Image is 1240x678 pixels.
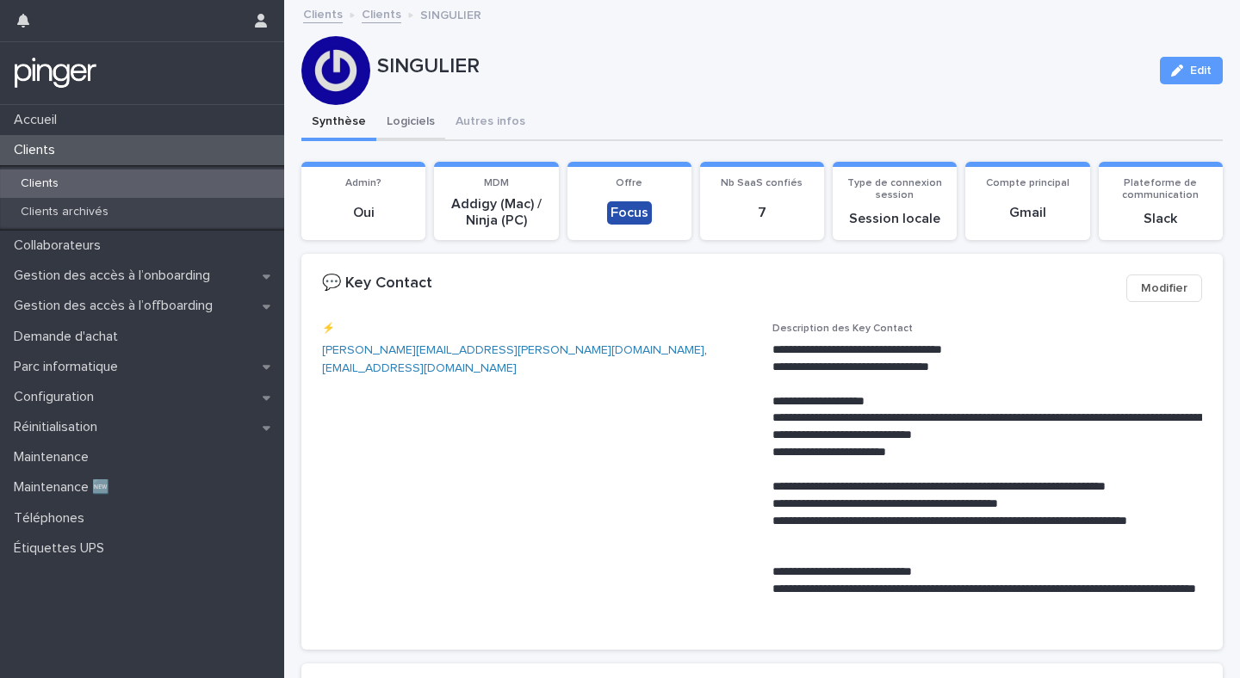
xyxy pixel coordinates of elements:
p: Clients [7,176,72,191]
button: Synthèse [301,105,376,141]
p: , [322,342,752,378]
a: [EMAIL_ADDRESS][DOMAIN_NAME] [322,362,517,374]
p: SINGULIER [420,4,481,23]
p: Configuration [7,389,108,405]
a: Clients [303,3,343,23]
p: Maintenance 🆕 [7,479,123,496]
span: MDM [484,178,509,188]
p: Demande d'achat [7,329,132,345]
span: Description des Key Contact [772,324,913,334]
p: Étiquettes UPS [7,540,118,557]
p: Gestion des accès à l’onboarding [7,268,224,284]
span: Edit [1190,65,1212,77]
button: Modifier [1126,274,1202,302]
p: Session locale [843,211,946,227]
p: Collaborateurs [7,237,115,254]
p: Accueil [7,112,71,128]
p: Clients archivés [7,205,122,219]
span: ⚡️ [322,324,335,334]
button: Autres infos [445,105,536,141]
a: [PERSON_NAME][EMAIL_ADDRESS][PERSON_NAME][DOMAIN_NAME] [322,344,704,356]
span: Nb SaaS confiés [721,178,803,188]
p: Réinitialisation [7,419,111,435]
span: Offre [616,178,642,188]
p: Téléphones [7,510,98,527]
p: SINGULIER [377,54,1146,79]
p: Addigy (Mac) / Ninja (PC) [444,196,548,229]
span: Modifier [1141,280,1187,297]
span: Plateforme de communication [1122,178,1199,200]
button: Logiciels [376,105,445,141]
h2: 💬 Key Contact [322,274,432,293]
p: Gmail [976,205,1079,221]
p: 7 [710,205,814,221]
span: Type de connexion session [847,178,942,200]
p: Clients [7,142,69,158]
a: Clients [362,3,401,23]
span: Compte principal [986,178,1069,188]
p: Gestion des accès à l’offboarding [7,298,226,314]
p: Oui [312,205,415,221]
span: Admin? [345,178,381,188]
p: Parc informatique [7,359,132,375]
img: mTgBEunGTSyRkCgitkcU [14,56,97,90]
p: Slack [1109,211,1212,227]
div: Focus [607,201,652,225]
button: Edit [1160,57,1223,84]
p: Maintenance [7,449,102,465]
